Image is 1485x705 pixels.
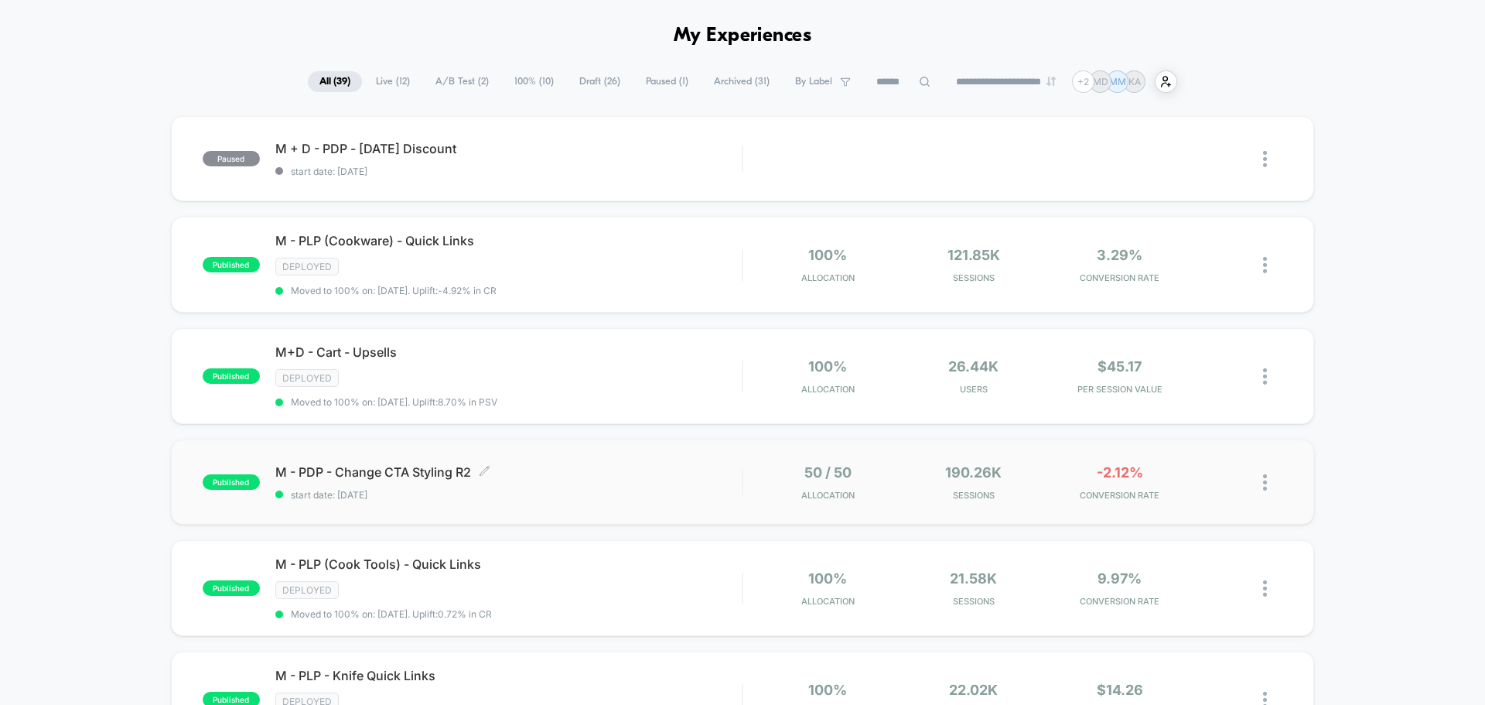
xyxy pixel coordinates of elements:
[808,570,847,587] span: 100%
[948,358,999,375] span: 26.44k
[804,464,852,481] span: 50 / 50
[275,344,742,360] span: M+D - Cart - Upsells
[801,490,855,501] span: Allocation
[950,570,997,587] span: 21.58k
[568,71,632,92] span: Draft ( 26 )
[1128,76,1141,87] p: KA
[1050,272,1189,283] span: CONVERSION RATE
[275,166,742,177] span: start date: [DATE]
[674,25,812,47] h1: My Experiences
[275,464,742,480] span: M - PDP - Change CTA Styling R2
[275,489,742,501] span: start date: [DATE]
[1050,384,1189,395] span: PER SESSION VALUE
[1263,474,1267,491] img: close
[905,384,1043,395] span: Users
[308,71,362,92] span: All ( 39 )
[364,71,422,92] span: Live ( 12 )
[203,151,260,166] span: paused
[203,580,260,596] span: published
[275,233,742,248] span: M - PLP (Cookware) - Quick Links
[275,581,339,599] span: Deployed
[275,556,742,572] span: M - PLP (Cook Tools) - Quick Links
[1098,570,1142,587] span: 9.97%
[947,247,1000,263] span: 121.85k
[905,272,1043,283] span: Sessions
[1263,368,1267,385] img: close
[503,71,565,92] span: 100% ( 10 )
[291,608,492,620] span: Moved to 100% on: [DATE] . Uplift: 0.72% in CR
[291,285,497,296] span: Moved to 100% on: [DATE] . Uplift: -4.92% in CR
[1050,490,1189,501] span: CONVERSION RATE
[808,358,847,375] span: 100%
[275,258,339,275] span: Deployed
[291,396,497,408] span: Moved to 100% on: [DATE] . Uplift: 8.70% in PSV
[203,257,260,272] span: published
[1093,76,1108,87] p: MD
[1097,247,1142,263] span: 3.29%
[905,490,1043,501] span: Sessions
[1109,76,1126,87] p: MM
[1098,358,1142,375] span: $45.17
[795,76,832,87] span: By Label
[949,682,998,698] span: 22.02k
[1263,151,1267,167] img: close
[1097,682,1143,698] span: $14.26
[275,668,742,683] span: M - PLP - Knife Quick Links
[945,464,1002,481] span: 190.26k
[1072,70,1094,93] div: + 2
[905,596,1043,607] span: Sessions
[634,71,700,92] span: Paused ( 1 )
[808,247,847,263] span: 100%
[275,369,339,387] span: Deployed
[801,384,855,395] span: Allocation
[1050,596,1189,607] span: CONVERSION RATE
[808,682,847,698] span: 100%
[424,71,500,92] span: A/B Test ( 2 )
[801,596,855,607] span: Allocation
[275,141,742,156] span: M + D - PDP - [DATE] Discount
[1097,464,1143,481] span: -2.12%
[203,368,260,384] span: published
[1263,257,1267,273] img: close
[702,71,781,92] span: Archived ( 31 )
[1263,580,1267,597] img: close
[203,474,260,490] span: published
[1046,77,1056,86] img: end
[801,272,855,283] span: Allocation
